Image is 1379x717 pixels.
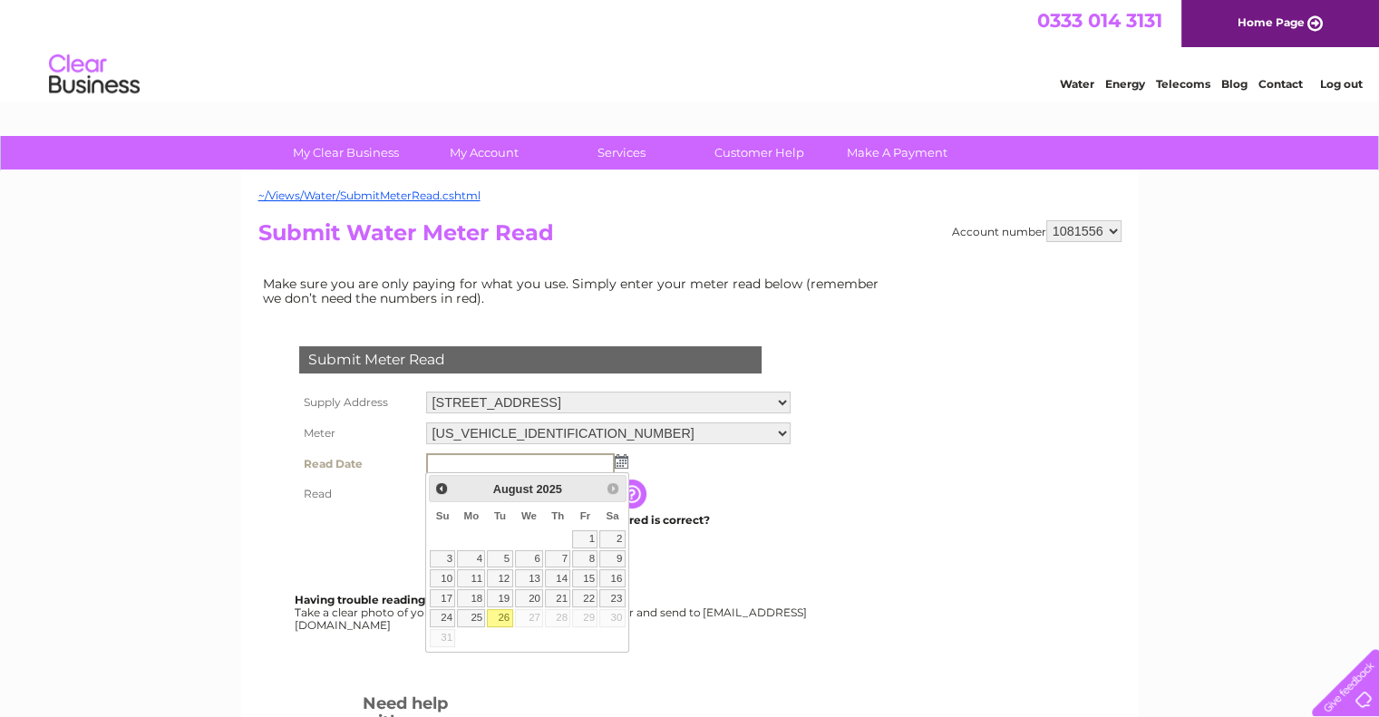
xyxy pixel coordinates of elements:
[545,569,570,587] a: 14
[521,510,537,521] span: Wednesday
[430,609,455,627] a: 24
[487,569,512,587] a: 12
[262,10,1119,88] div: Clear Business is a trading name of Verastar Limited (registered in [GEOGRAPHIC_DATA] No. 3667643...
[599,569,625,587] a: 16
[436,510,450,521] span: Sunday
[1037,9,1162,32] a: 0333 014 3131
[572,589,597,607] a: 22
[430,589,455,607] a: 17
[599,589,625,607] a: 23
[409,136,558,170] a: My Account
[487,550,512,568] a: 5
[572,530,597,548] a: 1
[1156,77,1210,91] a: Telecoms
[1221,77,1248,91] a: Blog
[551,510,564,521] span: Thursday
[271,136,421,170] a: My Clear Business
[430,569,455,587] a: 10
[515,550,544,568] a: 6
[464,510,480,521] span: Monday
[48,47,141,102] img: logo.png
[422,509,795,532] td: Are you sure the read you have entered is correct?
[258,220,1122,255] h2: Submit Water Meter Read
[515,589,544,607] a: 20
[572,550,597,568] a: 8
[295,387,422,418] th: Supply Address
[258,189,481,202] a: ~/Views/Water/SubmitMeterRead.cshtml
[295,593,498,606] b: Having trouble reading your meter?
[493,482,533,496] span: August
[434,481,449,496] span: Prev
[606,510,618,521] span: Saturday
[822,136,972,170] a: Make A Payment
[487,609,512,627] a: 26
[295,480,422,509] th: Read
[457,589,485,607] a: 18
[599,530,625,548] a: 2
[599,550,625,568] a: 9
[494,510,506,521] span: Tuesday
[547,136,696,170] a: Services
[952,220,1122,242] div: Account number
[515,569,544,587] a: 13
[295,418,422,449] th: Meter
[685,136,834,170] a: Customer Help
[1258,77,1303,91] a: Contact
[295,449,422,480] th: Read Date
[545,550,570,568] a: 7
[299,346,762,373] div: Submit Meter Read
[430,550,455,568] a: 3
[1105,77,1145,91] a: Energy
[258,272,893,310] td: Make sure you are only paying for what you use. Simply enter your meter read below (remember we d...
[536,482,561,496] span: 2025
[487,589,512,607] a: 19
[580,510,591,521] span: Friday
[457,550,485,568] a: 4
[617,480,650,509] input: Information
[572,569,597,587] a: 15
[545,589,570,607] a: 21
[457,569,485,587] a: 11
[1060,77,1094,91] a: Water
[615,454,628,469] img: ...
[432,478,452,499] a: Prev
[1319,77,1362,91] a: Log out
[295,594,810,631] div: Take a clear photo of your readings, tell us which supply it's for and send to [EMAIL_ADDRESS][DO...
[457,609,485,627] a: 25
